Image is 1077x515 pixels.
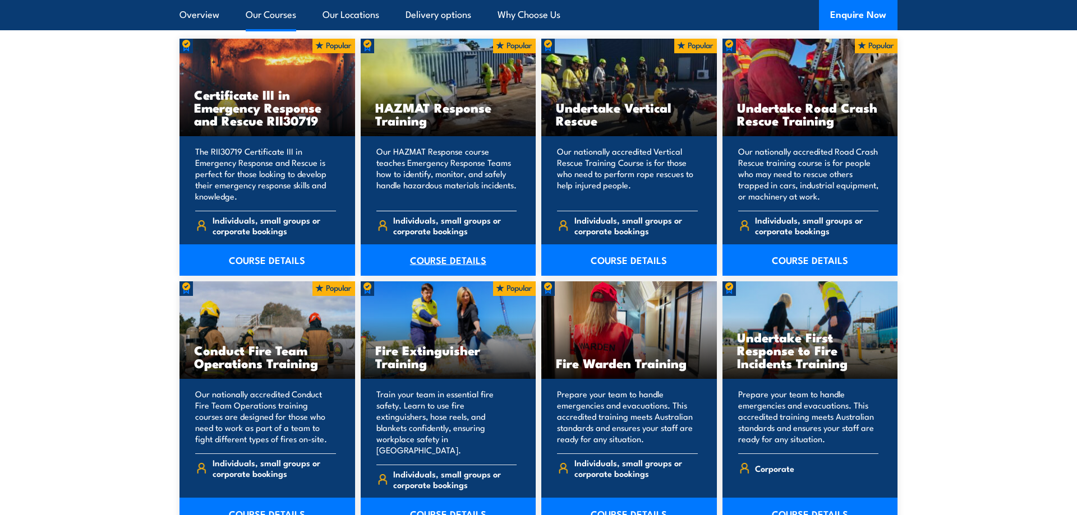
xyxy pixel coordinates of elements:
a: COURSE DETAILS [361,244,536,276]
p: Prepare your team to handle emergencies and evacuations. This accredited training meets Australia... [738,388,879,444]
a: COURSE DETAILS [541,244,717,276]
span: Individuals, small groups or corporate bookings [393,215,517,236]
p: Our nationally accredited Road Crash Rescue training course is for people who may need to rescue ... [738,146,879,202]
p: Train your team in essential fire safety. Learn to use fire extinguishers, hose reels, and blanke... [376,388,517,456]
a: COURSE DETAILS [179,244,355,276]
span: Individuals, small groups or corporate bookings [574,215,698,236]
span: Individuals, small groups or corporate bookings [755,215,878,236]
p: Our nationally accredited Vertical Rescue Training Course is for those who need to perform rope r... [557,146,698,202]
h3: Certificate III in Emergency Response and Rescue RII30719 [194,88,340,127]
h3: Undertake Road Crash Rescue Training [737,101,883,127]
p: Our nationally accredited Conduct Fire Team Operations training courses are designed for those wh... [195,388,336,444]
h3: Fire Warden Training [556,356,702,369]
h3: Undertake First Response to Fire Incidents Training [737,331,883,369]
span: Individuals, small groups or corporate bookings [213,457,336,479]
h3: Fire Extinguisher Training [375,344,522,369]
span: Individuals, small groups or corporate bookings [574,457,698,479]
a: COURSE DETAILS [722,244,898,276]
h3: Conduct Fire Team Operations Training [194,344,340,369]
p: Prepare your team to handle emergencies and evacuations. This accredited training meets Australia... [557,388,698,444]
p: Our HAZMAT Response course teaches Emergency Response Teams how to identify, monitor, and safely ... [376,146,517,202]
h3: Undertake Vertical Rescue [556,101,702,127]
p: The RII30719 Certificate III in Emergency Response and Rescue is perfect for those looking to dev... [195,146,336,202]
span: Individuals, small groups or corporate bookings [393,468,517,490]
h3: HAZMAT Response Training [375,101,522,127]
span: Individuals, small groups or corporate bookings [213,215,336,236]
span: Corporate [755,460,794,477]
